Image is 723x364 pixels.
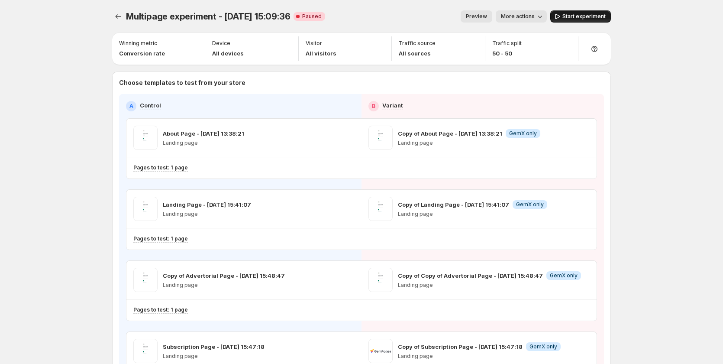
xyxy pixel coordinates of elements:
p: Landing page [163,211,251,218]
button: Preview [461,10,492,23]
p: All visitors [306,49,336,58]
p: Conversion rate [119,49,165,58]
img: Copy of Landing Page - Aug 28, 15:41:07 [368,197,393,221]
p: Landing page [398,353,561,360]
p: Control [140,101,161,110]
p: Traffic source [399,40,436,47]
span: Start experiment [562,13,606,20]
span: Multipage experiment - [DATE] 15:09:36 [126,11,290,22]
p: Landing page [163,282,285,289]
img: Copy of About Page - Sep 15, 13:38:21 [368,126,393,150]
span: GemX only [509,130,537,137]
p: Visitor [306,40,322,47]
p: About Page - [DATE] 13:38:21 [163,129,244,138]
img: Copy of Advertorial Page - Aug 28, 15:48:47 [133,268,158,292]
p: 50 - 50 [492,49,522,58]
span: GemX only [529,343,557,350]
p: Copy of Copy of Advertorial Page - [DATE] 15:48:47 [398,271,543,280]
p: Variant [382,101,403,110]
button: More actions [496,10,547,23]
p: All sources [399,49,436,58]
p: Landing Page - [DATE] 15:41:07 [163,200,251,209]
p: Pages to test: 1 page [133,164,188,171]
p: Traffic split [492,40,522,47]
p: Choose templates to test from your store [119,78,604,87]
span: GemX only [516,201,544,208]
p: Landing page [398,140,540,146]
p: Copy of Subscription Page - [DATE] 15:47:18 [398,342,523,351]
h2: B [372,103,375,110]
p: Landing page [398,282,581,289]
img: Landing Page - Aug 28, 15:41:07 [133,197,158,221]
p: Device [212,40,230,47]
span: More actions [501,13,535,20]
span: Paused [302,13,322,20]
img: Subscription Page - Aug 28, 15:47:18 [133,339,158,363]
p: Copy of Landing Page - [DATE] 15:41:07 [398,200,509,209]
p: Landing page [163,353,265,360]
h2: A [129,103,133,110]
button: Start experiment [550,10,611,23]
p: Copy of Advertorial Page - [DATE] 15:48:47 [163,271,285,280]
span: Preview [466,13,487,20]
p: All devices [212,49,244,58]
p: Copy of About Page - [DATE] 13:38:21 [398,129,502,138]
img: Copy of Copy of Advertorial Page - Aug 28, 15:48:47 [368,268,393,292]
p: Subscription Page - [DATE] 15:47:18 [163,342,265,351]
button: Experiments [112,10,124,23]
p: Landing page [398,211,547,218]
span: GemX only [550,272,578,279]
img: About Page - Sep 15, 13:38:21 [133,126,158,150]
p: Pages to test: 1 page [133,306,188,313]
img: Copy of Subscription Page - Aug 28, 15:47:18 [368,339,393,363]
p: Pages to test: 1 page [133,235,188,242]
p: Winning metric [119,40,157,47]
p: Landing page [163,140,244,146]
